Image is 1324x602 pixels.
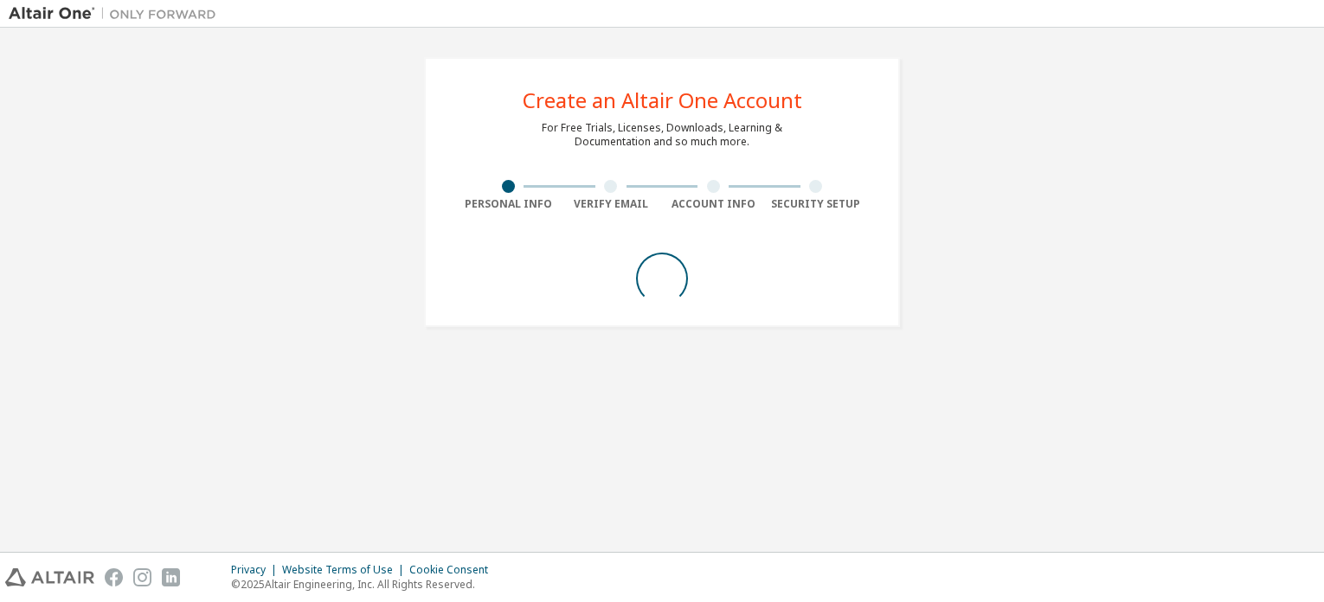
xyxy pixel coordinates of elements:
img: linkedin.svg [162,568,180,586]
div: Website Terms of Use [282,563,409,577]
div: Verify Email [560,197,663,211]
img: Altair One [9,5,225,22]
div: Privacy [231,563,282,577]
div: For Free Trials, Licenses, Downloads, Learning & Documentation and so much more. [542,121,782,149]
div: Security Setup [765,197,868,211]
img: instagram.svg [133,568,151,586]
p: © 2025 Altair Engineering, Inc. All Rights Reserved. [231,577,498,592]
div: Cookie Consent [409,563,498,577]
div: Account Info [662,197,765,211]
div: Personal Info [457,197,560,211]
img: facebook.svg [105,568,123,586]
img: altair_logo.svg [5,568,94,586]
div: Create an Altair One Account [523,90,802,111]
